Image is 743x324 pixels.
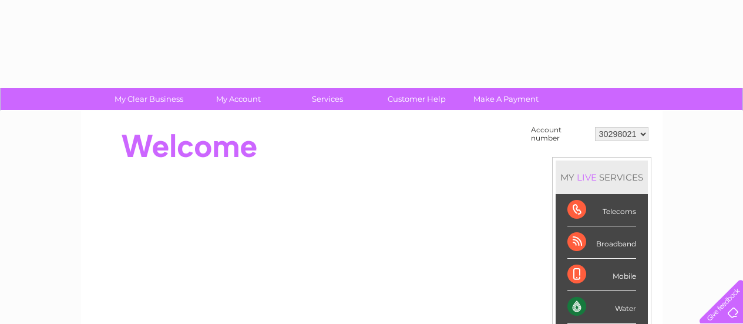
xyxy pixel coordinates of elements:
[556,161,648,194] div: MY SERVICES
[458,88,554,110] a: Make A Payment
[368,88,465,110] a: Customer Help
[190,88,287,110] a: My Account
[100,88,197,110] a: My Clear Business
[567,194,636,226] div: Telecoms
[528,123,592,145] td: Account number
[279,88,376,110] a: Services
[567,259,636,291] div: Mobile
[574,172,599,183] div: LIVE
[567,226,636,259] div: Broadband
[567,291,636,323] div: Water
